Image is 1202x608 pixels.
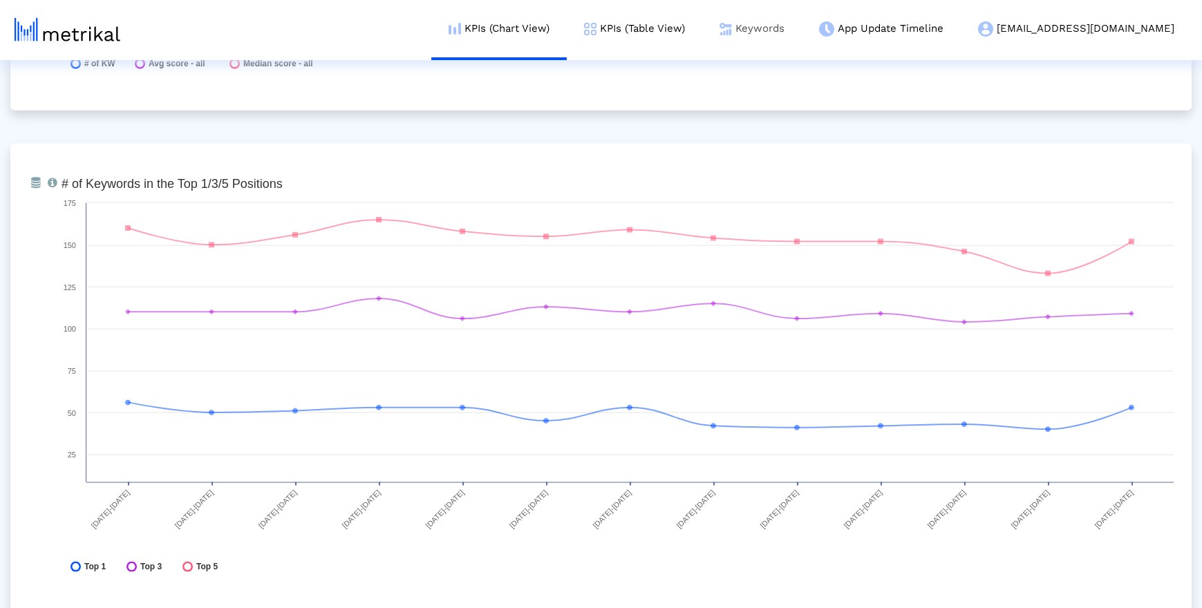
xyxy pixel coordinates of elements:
[819,21,834,37] img: app-update-menu-icon.png
[68,409,76,417] text: 50
[15,18,120,41] img: metrical-logo-light.png
[256,488,298,530] text: [DATE]-[DATE]
[842,488,883,530] text: [DATE]-[DATE]
[89,488,131,530] text: [DATE]-[DATE]
[449,23,461,35] img: kpi-chart-menu-icon.png
[720,23,732,35] img: keywords.png
[758,488,800,530] text: [DATE]-[DATE]
[140,562,162,572] span: Top 3
[978,21,993,37] img: my-account-menu-icon.png
[926,488,967,530] text: [DATE]-[DATE]
[84,562,106,572] span: Top 1
[68,367,76,375] text: 75
[149,59,205,69] span: Avg score - all
[84,59,115,69] span: # of KW
[675,488,716,530] text: [DATE]-[DATE]
[424,488,465,530] text: [DATE]-[DATE]
[173,488,214,530] text: [DATE]-[DATE]
[1093,488,1134,530] text: [DATE]-[DATE]
[584,23,597,35] img: kpi-table-menu-icon.png
[62,177,283,191] tspan: # of Keywords in the Top 1/3/5 Positions
[340,488,382,530] text: [DATE]-[DATE]
[243,59,313,69] span: Median score - all
[68,450,76,459] text: 25
[64,283,76,292] text: 125
[64,325,76,333] text: 100
[1009,488,1051,530] text: [DATE]-[DATE]
[64,199,76,207] text: 175
[507,488,549,530] text: [DATE]-[DATE]
[64,241,76,249] text: 150
[196,562,218,572] span: Top 5
[591,488,632,530] text: [DATE]-[DATE]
